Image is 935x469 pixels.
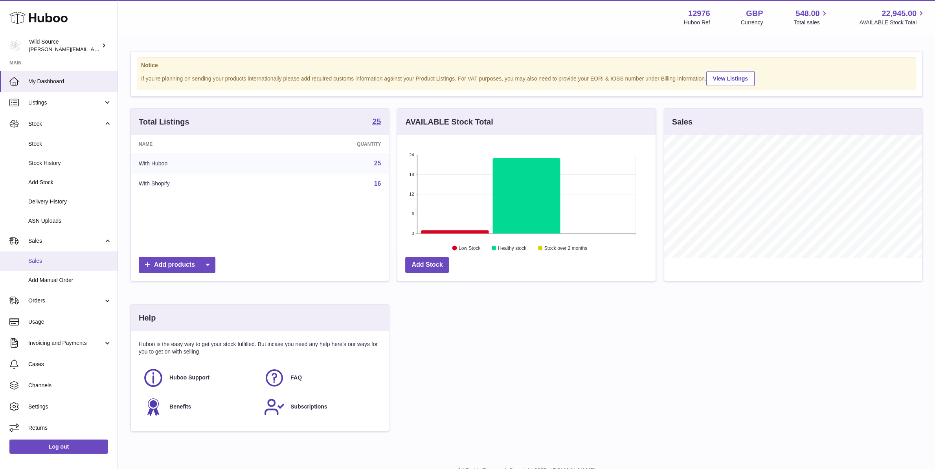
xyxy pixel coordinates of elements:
[859,19,926,26] span: AVAILABLE Stock Total
[374,180,381,187] a: 16
[28,339,103,347] span: Invoicing and Payments
[139,341,381,355] p: Huboo is the easy way to get your stock fulfilled. But incase you need any help here's our ways f...
[746,8,763,19] strong: GBP
[459,245,481,251] text: Low Stock
[131,174,270,194] td: With Shopify
[28,257,112,265] span: Sales
[169,403,191,410] span: Benefits
[374,160,381,167] a: 25
[28,237,103,245] span: Sales
[131,153,270,174] td: With Huboo
[28,120,103,128] span: Stock
[28,198,112,205] span: Delivery History
[139,117,189,127] h3: Total Listings
[29,38,100,53] div: Wild Source
[372,117,381,125] strong: 25
[672,117,693,127] h3: Sales
[28,99,103,106] span: Listings
[28,277,112,284] span: Add Manual Order
[264,396,377,418] a: Subscriptions
[28,78,112,85] span: My Dashboard
[795,8,819,19] span: 548.00
[264,367,377,388] a: FAQ
[412,231,414,236] text: 0
[794,19,828,26] span: Total sales
[410,172,414,177] text: 18
[143,396,256,418] a: Benefits
[270,135,389,153] th: Quantity
[372,117,381,127] a: 25
[688,8,710,19] strong: 12976
[290,374,302,381] span: FAQ
[169,374,209,381] span: Huboo Support
[412,211,414,216] text: 6
[141,62,912,69] strong: Notice
[28,403,112,410] span: Settings
[143,367,256,388] a: Huboo Support
[794,8,828,26] a: 548.00 Total sales
[684,19,710,26] div: Huboo Ref
[28,217,112,225] span: ASN Uploads
[405,257,449,273] a: Add Stock
[28,179,112,186] span: Add Stock
[9,40,21,51] img: kate@wildsource.co.uk
[28,382,112,389] span: Channels
[28,297,103,304] span: Orders
[28,424,112,432] span: Returns
[859,8,926,26] a: 22,945.00 AVAILABLE Stock Total
[131,135,270,153] th: Name
[28,159,112,167] span: Stock History
[290,403,327,410] span: Subscriptions
[410,152,414,157] text: 24
[405,117,493,127] h3: AVAILABLE Stock Total
[410,192,414,196] text: 12
[28,361,112,368] span: Cases
[139,257,215,273] a: Add products
[29,46,158,52] span: [PERSON_NAME][EMAIL_ADDRESS][DOMAIN_NAME]
[28,140,112,148] span: Stock
[139,313,156,323] h3: Help
[9,440,108,454] a: Log out
[498,245,527,251] text: Healthy stock
[882,8,917,19] span: 22,945.00
[544,245,587,251] text: Stock over 2 months
[28,318,112,326] span: Usage
[141,70,912,86] div: If you're planning on sending your products internationally please add required customs informati...
[706,71,755,86] a: View Listings
[741,19,763,26] div: Currency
